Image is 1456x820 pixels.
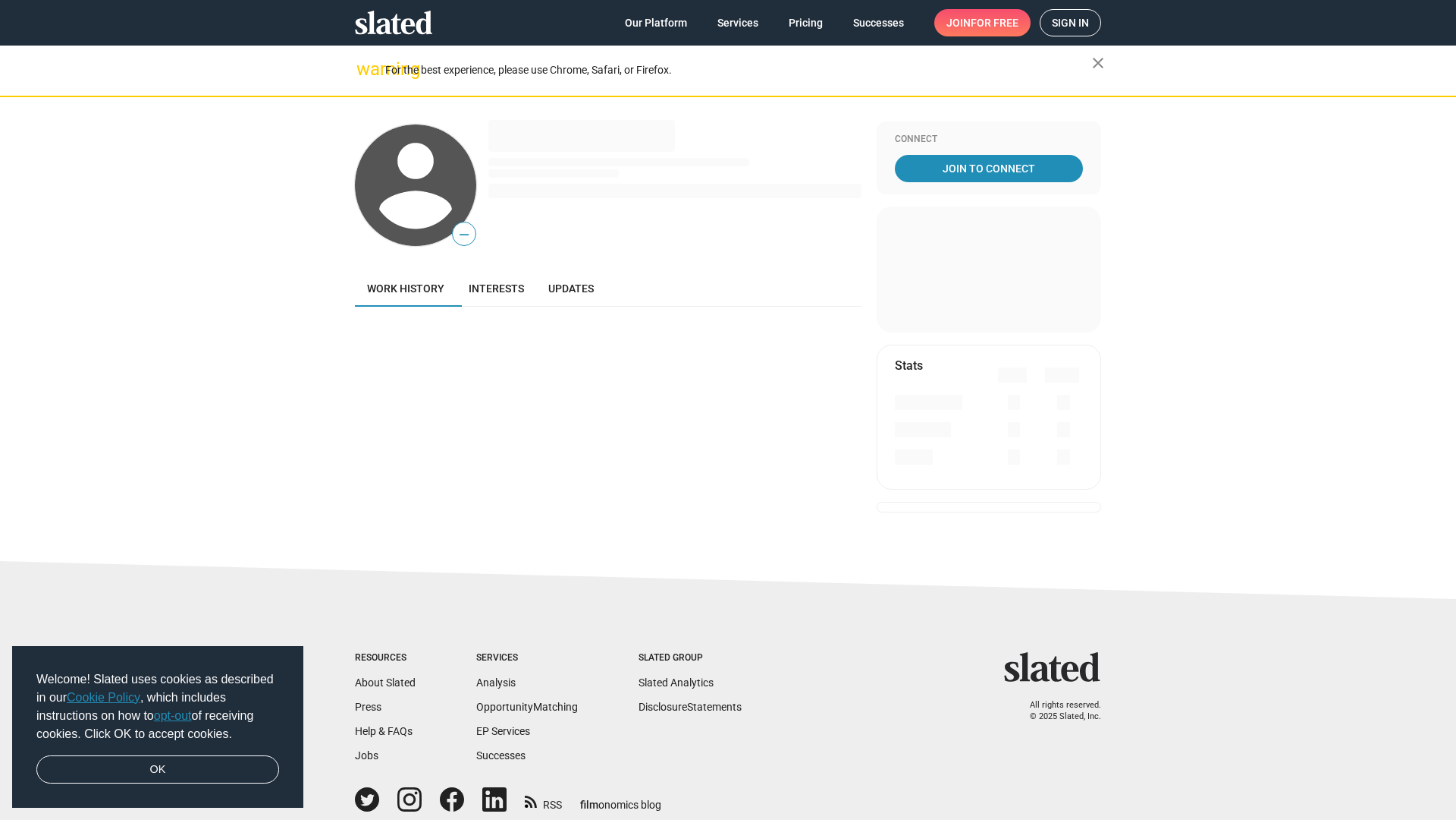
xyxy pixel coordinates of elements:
[476,676,516,689] a: Analysis
[356,60,375,78] mat-icon: warning
[385,60,1092,80] div: For the best experience, please use Chrome, Safari, or Firefox.
[639,676,714,689] a: Slated Analytics
[717,9,758,36] span: Services
[1040,9,1101,36] a: Sign in
[355,652,416,664] div: Resources
[548,282,594,295] span: Updates
[895,358,923,374] mat-card-title: Stats
[625,9,687,36] span: Our Platform
[613,9,699,36] a: Our Platform
[355,270,457,307] a: Work history
[777,9,835,36] a: Pricing
[895,155,1083,182] a: Join To Connect
[355,725,413,737] a: Help & FAQs
[536,270,606,307] a: Updates
[580,799,598,811] span: film
[457,270,536,307] a: Interests
[705,9,770,36] a: Services
[639,652,742,664] div: Slated Group
[67,691,140,704] a: Cookie Policy
[934,9,1031,36] a: Joinfor free
[895,134,1083,146] div: Connect
[476,652,578,664] div: Services
[639,701,742,713] a: DisclosureStatements
[946,9,1018,36] span: Join
[154,709,192,722] a: opt-out
[36,755,279,784] a: dismiss cookie message
[476,725,530,737] a: EP Services
[476,749,526,762] a: Successes
[476,701,578,713] a: OpportunityMatching
[355,676,416,689] a: About Slated
[36,670,279,743] span: Welcome! Slated uses cookies as described in our , which includes instructions on how to of recei...
[898,155,1080,182] span: Join To Connect
[1052,10,1089,36] span: Sign in
[453,225,475,244] span: —
[580,786,661,812] a: filmonomics blog
[1014,700,1101,722] p: All rights reserved. © 2025 Slated, Inc.
[355,749,378,762] a: Jobs
[1089,54,1107,72] mat-icon: close
[367,282,444,295] span: Work history
[469,282,524,295] span: Interests
[853,9,904,36] span: Successes
[525,789,562,812] a: RSS
[841,9,916,36] a: Successes
[971,9,1018,36] span: for free
[789,9,823,36] span: Pricing
[12,646,303,809] div: cookieconsent
[355,701,381,713] a: Press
